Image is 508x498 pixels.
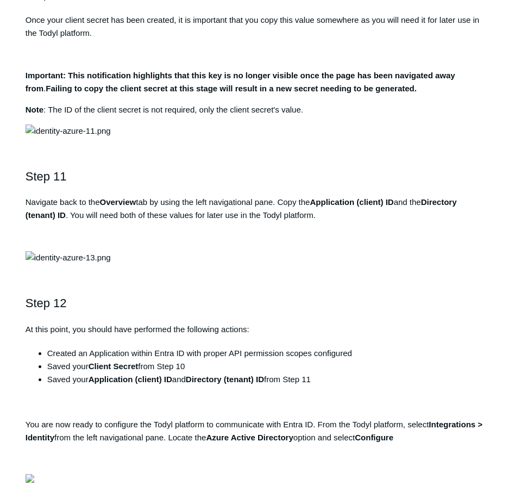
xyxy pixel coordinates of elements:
img: identity-azure-11.png [26,124,111,138]
p: Navigate back to the tab by using the left navigational pane. Copy the and the . You will need bo... [26,196,483,222]
h2: Step 12 [26,294,483,313]
p: : The ID of the client secret is not required, only the client secret's value. [26,103,483,116]
strong: Application (client) ID [89,375,172,384]
strong: Azure Active Directory [206,433,293,442]
li: Saved your from Step 10 [47,360,483,373]
img: identity-azure-13.png [26,251,111,264]
strong: Client Secret [89,362,139,371]
strong: Configure [355,433,393,442]
p: Once your client secret has been created, it is important that you copy this value somewhere as y... [26,14,483,40]
p: . [26,69,483,95]
p: You are now ready to configure the Todyl platform to communicate with Entra ID. From the Todyl pl... [26,418,483,444]
strong: Overview [100,197,136,207]
li: Created an Application within Entra ID with proper API permission scopes configured [47,347,483,360]
strong: Failing to copy the client secret at this stage will result in a new secret needing to be generated. [46,84,417,93]
li: Saved your and from Step 11 [47,373,483,386]
strong: Note [26,105,43,114]
strong: Directory (tenant) ID [26,197,457,220]
strong: Important: This notification highlights that this key is no longer visible once the page has been... [26,71,455,93]
strong: Integrations > Identity [26,420,482,442]
img: 35158997234835 [26,474,34,483]
strong: Directory (tenant) ID [186,375,264,384]
h2: Step 11 [26,167,483,186]
p: At this point, you should have performed the following actions: [26,323,483,336]
strong: Application (client) ID [310,197,393,207]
